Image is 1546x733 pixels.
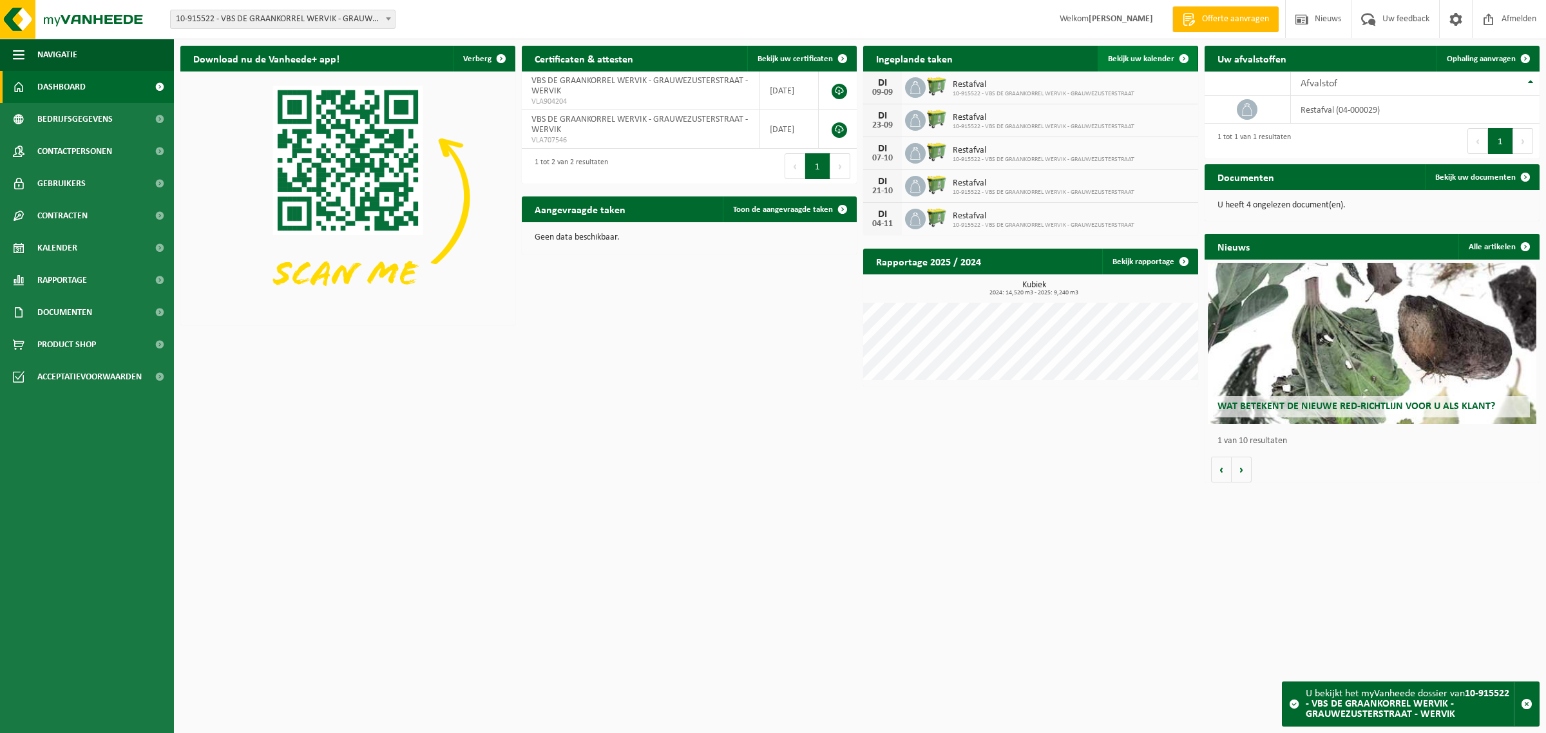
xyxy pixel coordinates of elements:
[463,55,491,63] span: Verberg
[1108,55,1174,63] span: Bekijk uw kalender
[180,71,515,323] img: Download de VHEPlus App
[870,144,895,154] div: DI
[870,281,1198,296] h3: Kubiek
[1208,263,1536,424] a: Wat betekent de nieuwe RED-richtlijn voor u als klant?
[863,249,994,274] h2: Rapportage 2025 / 2024
[870,176,895,187] div: DI
[723,196,855,222] a: Toon de aangevraagde taken
[953,80,1134,90] span: Restafval
[171,10,395,28] span: 10-915522 - VBS DE GRAANKORREL WERVIK - GRAUWEZUSTERSTRAAT - WERVIK
[926,108,948,130] img: WB-0660-HPE-GN-50
[785,153,805,179] button: Previous
[531,97,750,107] span: VLA904204
[1232,457,1252,482] button: Volgende
[1217,201,1527,210] p: U heeft 4 ongelezen document(en).
[1301,79,1337,89] span: Afvalstof
[953,211,1134,222] span: Restafval
[37,232,77,264] span: Kalender
[953,178,1134,189] span: Restafval
[37,103,113,135] span: Bedrijfsgegevens
[1467,128,1488,154] button: Previous
[870,121,895,130] div: 23-09
[760,71,819,110] td: [DATE]
[1447,55,1516,63] span: Ophaling aanvragen
[522,196,638,222] h2: Aangevraagde taken
[870,111,895,121] div: DI
[926,174,948,196] img: WB-0660-HPE-GN-50
[1306,682,1514,726] div: U bekijkt het myVanheede dossier van
[870,78,895,88] div: DI
[1199,13,1272,26] span: Offerte aanvragen
[870,220,895,229] div: 04-11
[37,264,87,296] span: Rapportage
[1205,234,1263,259] h2: Nieuws
[37,135,112,167] span: Contactpersonen
[760,110,819,149] td: [DATE]
[926,207,948,229] img: WB-0660-HPE-GN-50
[1102,249,1197,274] a: Bekijk rapportage
[1513,128,1533,154] button: Next
[1089,14,1153,24] strong: [PERSON_NAME]
[1291,96,1540,124] td: restafval (04-000029)
[863,46,966,71] h2: Ingeplande taken
[37,167,86,200] span: Gebruikers
[535,233,844,242] p: Geen data beschikbaar.
[522,46,646,71] h2: Certificaten & attesten
[870,154,895,163] div: 07-10
[1425,164,1538,190] a: Bekijk uw documenten
[953,123,1134,131] span: 10-915522 - VBS DE GRAANKORREL WERVIK - GRAUWEZUSTERSTRAAT
[953,113,1134,123] span: Restafval
[805,153,830,179] button: 1
[830,153,850,179] button: Next
[953,90,1134,98] span: 10-915522 - VBS DE GRAANKORREL WERVIK - GRAUWEZUSTERSTRAAT
[870,290,1198,296] span: 2024: 14,520 m3 - 2025: 9,240 m3
[747,46,855,71] a: Bekijk uw certificaten
[1435,173,1516,182] span: Bekijk uw documenten
[1217,437,1533,446] p: 1 van 10 resultaten
[1306,689,1509,719] strong: 10-915522 - VBS DE GRAANKORREL WERVIK - GRAUWEZUSTERSTRAAT - WERVIK
[531,135,750,146] span: VLA707546
[1211,127,1291,155] div: 1 tot 1 van 1 resultaten
[758,55,833,63] span: Bekijk uw certificaten
[453,46,514,71] button: Verberg
[180,46,352,71] h2: Download nu de Vanheede+ app!
[953,146,1134,156] span: Restafval
[870,187,895,196] div: 21-10
[1172,6,1279,32] a: Offerte aanvragen
[37,328,96,361] span: Product Shop
[170,10,396,29] span: 10-915522 - VBS DE GRAANKORREL WERVIK - GRAUWEZUSTERSTRAAT - WERVIK
[531,115,748,135] span: VBS DE GRAANKORREL WERVIK - GRAUWEZUSTERSTRAAT - WERVIK
[870,209,895,220] div: DI
[733,205,833,214] span: Toon de aangevraagde taken
[531,76,748,96] span: VBS DE GRAANKORREL WERVIK - GRAUWEZUSTERSTRAAT - WERVIK
[37,71,86,103] span: Dashboard
[953,189,1134,196] span: 10-915522 - VBS DE GRAANKORREL WERVIK - GRAUWEZUSTERSTRAAT
[953,222,1134,229] span: 10-915522 - VBS DE GRAANKORREL WERVIK - GRAUWEZUSTERSTRAAT
[37,200,88,232] span: Contracten
[926,75,948,97] img: WB-0660-HPE-GN-50
[37,296,92,328] span: Documenten
[37,39,77,71] span: Navigatie
[1488,128,1513,154] button: 1
[1217,401,1495,412] span: Wat betekent de nieuwe RED-richtlijn voor u als klant?
[37,361,142,393] span: Acceptatievoorwaarden
[926,141,948,163] img: WB-0660-HPE-GN-50
[870,88,895,97] div: 09-09
[1436,46,1538,71] a: Ophaling aanvragen
[1458,234,1538,260] a: Alle artikelen
[1211,457,1232,482] button: Vorige
[1098,46,1197,71] a: Bekijk uw kalender
[528,152,608,180] div: 1 tot 2 van 2 resultaten
[953,156,1134,164] span: 10-915522 - VBS DE GRAANKORREL WERVIK - GRAUWEZUSTERSTRAAT
[1205,46,1299,71] h2: Uw afvalstoffen
[1205,164,1287,189] h2: Documenten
